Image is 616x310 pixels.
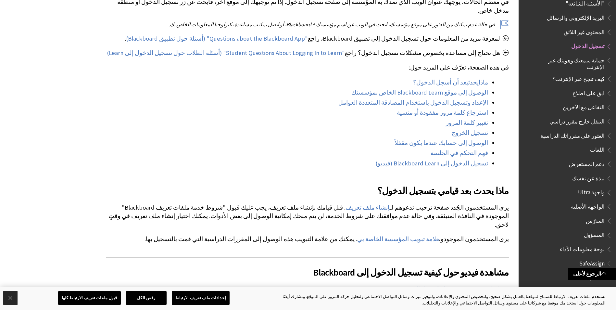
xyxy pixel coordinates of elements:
span: التنقل خارج مقرر دراسي [549,116,605,125]
a: الرجوع لأعلى [568,268,616,280]
p: لمعرفة مزيد من المعلومات حول تسجيل الدخول إلى تطبيق Blackboard، راجع . [106,34,509,43]
span: المدرس [586,286,605,295]
a: تسجيل الخروج [452,129,488,137]
span: المدرّس [586,215,605,224]
a: علامة تبويب المؤسسة الخاصة بي [357,235,439,243]
a: ماذا [479,79,488,86]
a: أن أسجل الدخول؟ [413,79,459,86]
a: فهم التحكم في الجلسة [431,149,488,157]
button: إغلاق [3,291,18,305]
p: يرى المستخدمون الموجودون . يمكنك من علامة التبويب هذه الوصول إلى المقررات الدراسية التي قمت بالتس... [106,235,509,243]
span: التفاعل مع الآخرين [563,102,605,111]
p: يرى المستخدمون الجُدد صفحة ترحيب تدعوهم لـ . قبل قيامك بإنشاء ملف تعريف، يجب عليك قبول "شروط خدمة... [106,203,509,229]
h2: مشاهدة فيديو حول كيفية تسجيل الدخول إلى Blackboard [106,257,509,279]
p: هل تحتاج إلى مساعدة بخصوص مشكلات تسجيل الدخول؟ راجع [106,49,509,57]
span: نبذة عن نفسك [572,173,605,182]
span: لوحة معلومات الأداء [560,244,605,252]
span: SafeAssign [579,258,605,267]
button: إعدادات ملف تعريف الارتباط [172,291,230,305]
button: رفض الكل [126,291,167,305]
a: يحدث [468,79,479,86]
span: المحتوى غير اللائق [564,27,605,35]
span: الطالب [588,272,605,281]
div: نستخدم ملفات تعريف الارتباط للسماح لموقعنا بالعمل بشكل صحيح، ولتخصيص المحتوى والإعلانات، ولتوفير ... [277,293,606,306]
a: تغيير كلمة المرور [446,119,488,127]
a: "Questions about the Blackboard App" (أسئلة حول تطبيق Blackboard) [126,35,308,43]
a: الوصول إلى موقع Blackboard Learn الخاص بمؤسستك [351,89,488,97]
span: العثور على مقرراتك الدراسية [540,130,605,139]
p: في حالة عدم تمكنك من العثور على موقع مؤسستك، ابحث في الويب عن اسم مؤسستك + Blackboard، أو اتصل بم... [106,21,509,28]
span: المسؤول [584,230,605,239]
button: قبول ملفات تعريف الارتباط كلها [58,291,121,305]
a: الإعداد وتسجيل الدخول باستخدام المصادقة المتعددة العوامل [338,99,488,107]
a: الوصول إلى حسابك عندما يكون مقفلاً [395,139,488,147]
span: واجهة Ultra [578,187,605,196]
h2: ماذا يحدث بعد قيامي بتسجيل الدخول؟ [106,176,509,198]
a: تسجيل الدخول إلى Blackboard Learn (فيديو) [375,160,488,167]
span: حماية سمعتك وهويتك عبر الإنترنت [533,55,605,70]
a: بعد [460,79,468,86]
a: إنشاء ملف تعريف [346,204,390,212]
span: تسجيل الدخول [571,41,605,50]
a: استرجاع كلمة مرور مفقودة أو منسية [397,109,488,117]
span: دعم المستعرض [569,159,605,167]
span: البريد الإلكتروني والرسائل [547,12,605,21]
span: اللغات [590,145,605,153]
a: مقطع الفيديو: كيفية تسجيل الدخول إلى Blackboard [380,286,509,293]
span: الواجهة الأصلية [571,201,605,210]
span: كيف تنجح عبر الإنترنت؟ [552,73,605,82]
p: في هذه الصفحة، تعرَّف على المزيد حول: [106,63,509,72]
span: ابق على اطلاع [572,88,605,97]
a: "Student Questions About Logging In to Learn" (أسئلة الطلاب حول تسجيل الدخول إلى Learn) [107,49,345,57]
